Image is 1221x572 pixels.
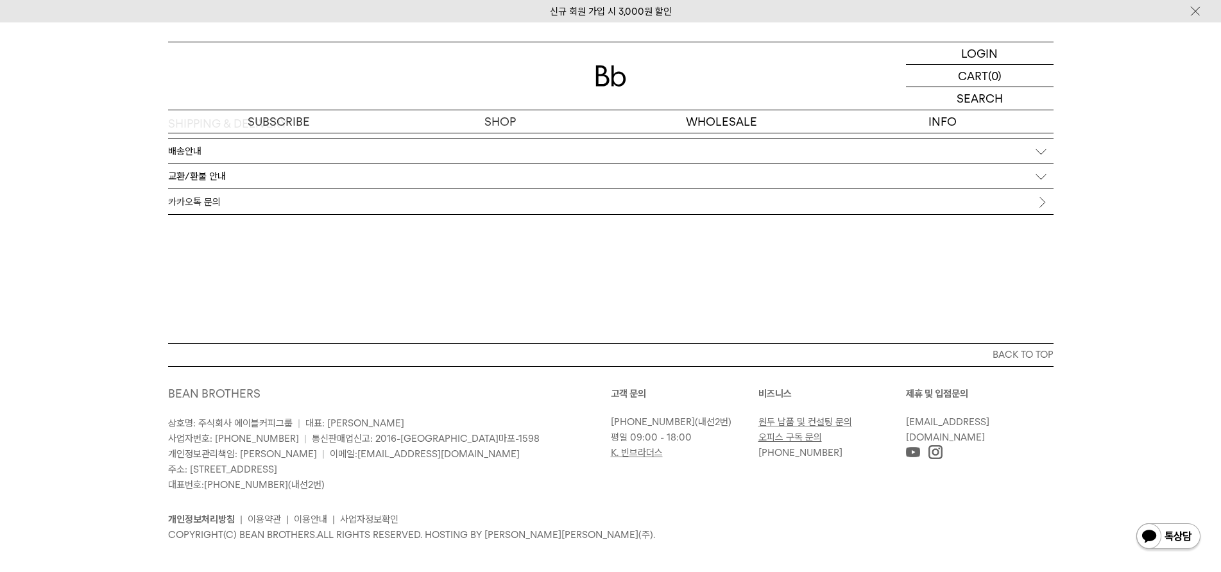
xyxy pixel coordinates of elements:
[168,479,325,491] span: 대표번호: (내선2번)
[611,110,832,133] p: WHOLESALE
[595,65,626,87] img: 로고
[961,42,998,64] p: LOGIN
[611,447,663,458] a: K. 빈브라더스
[294,514,327,525] a: 이용안내
[758,386,906,401] p: 비즈니스
[312,433,540,444] span: 통신판매업신고: 2016-[GEOGRAPHIC_DATA]마포-1598
[332,512,335,527] li: |
[340,514,398,525] a: 사업자정보확인
[906,65,1054,87] a: CART (0)
[168,514,235,525] a: 개인정보처리방침
[550,6,672,17] a: 신규 회원 가입 시 3,000원 할인
[988,65,1002,87] p: (0)
[611,414,752,430] p: (내선2번)
[1135,522,1202,553] img: 카카오톡 채널 1:1 채팅 버튼
[389,110,611,133] a: SHOP
[168,527,1054,543] p: COPYRIGHT(C) BEAN BROTHERS. ALL RIGHTS RESERVED. HOSTING BY [PERSON_NAME][PERSON_NAME](주).
[298,417,300,429] span: |
[758,432,822,443] a: 오피스 구독 문의
[357,448,520,460] a: [EMAIL_ADDRESS][DOMAIN_NAME]
[168,110,389,133] a: SUBSCRIBE
[286,512,289,527] li: |
[168,387,260,400] a: BEAN BROTHERS
[958,65,988,87] p: CART
[758,447,842,458] a: [PHONE_NUMBER]
[758,416,852,428] a: 원두 납품 및 컨설팅 문의
[168,464,277,475] span: 주소: [STREET_ADDRESS]
[906,416,989,443] a: [EMAIL_ADDRESS][DOMAIN_NAME]
[168,448,317,460] span: 개인정보관리책임: [PERSON_NAME]
[168,433,299,444] span: 사업자번호: [PHONE_NUMBER]
[906,42,1054,65] a: LOGIN
[168,417,293,429] span: 상호명: 주식회사 에이블커피그룹
[168,189,1054,214] a: 카카오톡 문의
[240,512,243,527] li: |
[611,416,695,428] a: [PHONE_NUMBER]
[305,417,404,429] span: 대표: [PERSON_NAME]
[304,433,307,444] span: |
[248,514,281,525] a: 이용약관
[322,448,325,460] span: |
[204,479,288,491] a: [PHONE_NUMBER]
[330,448,520,460] span: 이메일:
[168,196,221,208] span: 카카오톡 문의
[611,386,758,401] p: 고객 문의
[906,386,1054,401] p: 제휴 및 입점문의
[168,343,1054,366] button: BACK TO TOP
[832,110,1054,133] p: INFO
[168,146,201,157] p: 배송안내
[957,87,1003,110] p: SEARCH
[611,430,752,445] p: 평일 09:00 - 18:00
[168,171,226,182] p: 교환/환불 안내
